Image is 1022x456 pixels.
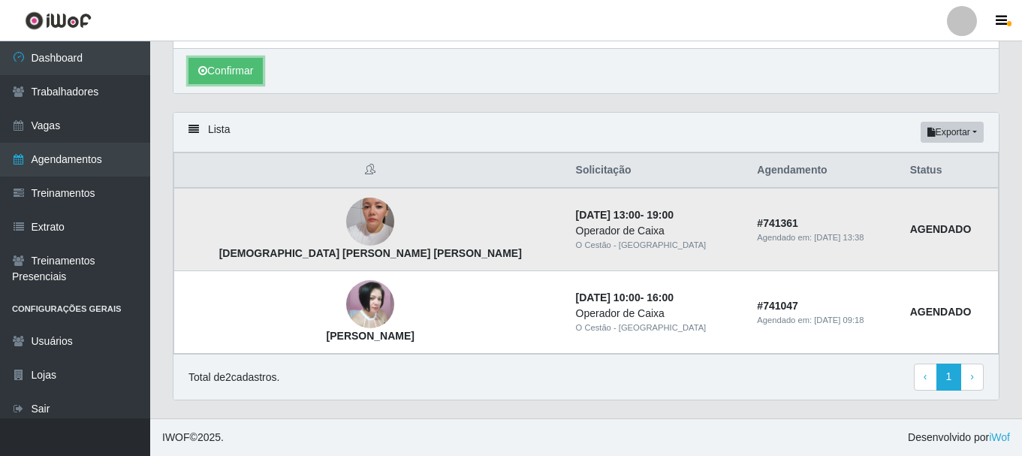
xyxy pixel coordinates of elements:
span: IWOF [162,431,190,443]
time: [DATE] 09:18 [814,316,864,325]
time: [DATE] 13:38 [814,233,864,242]
a: iWof [989,431,1010,443]
div: Agendado em: [757,314,891,327]
strong: - [576,291,674,303]
a: 1 [936,364,962,391]
strong: AGENDADO [910,223,972,235]
span: ‹ [924,370,927,382]
div: Operador de Caixa [576,223,740,239]
button: Confirmar [188,58,263,84]
time: [DATE] 10:00 [576,291,641,303]
div: Operador de Caixa [576,306,740,322]
th: Status [901,153,999,189]
a: Previous [914,364,937,391]
time: 19:00 [647,209,674,221]
span: › [970,370,974,382]
span: Desenvolvido por [908,430,1010,445]
div: O Cestão - [GEOGRAPHIC_DATA] [576,239,740,252]
nav: pagination [914,364,984,391]
button: Exportar [921,122,984,143]
span: © 2025 . [162,430,224,445]
time: 16:00 [647,291,674,303]
img: CoreUI Logo [25,11,92,30]
strong: [PERSON_NAME] [327,330,415,342]
strong: - [576,209,674,221]
strong: # 741047 [757,300,798,312]
a: Next [960,364,984,391]
time: [DATE] 13:00 [576,209,641,221]
img: Thais Cristina ferraz da Silva [346,179,394,264]
strong: AGENDADO [910,306,972,318]
div: Agendado em: [757,231,891,244]
img: Elisângela Pereira Da Cruz [346,280,394,328]
th: Solicitação [567,153,749,189]
strong: # 741361 [757,217,798,229]
div: O Cestão - [GEOGRAPHIC_DATA] [576,322,740,334]
p: Total de 2 cadastros. [188,370,279,385]
th: Agendamento [748,153,900,189]
strong: [DEMOGRAPHIC_DATA] [PERSON_NAME] [PERSON_NAME] [219,247,522,259]
div: Lista [173,113,999,153]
